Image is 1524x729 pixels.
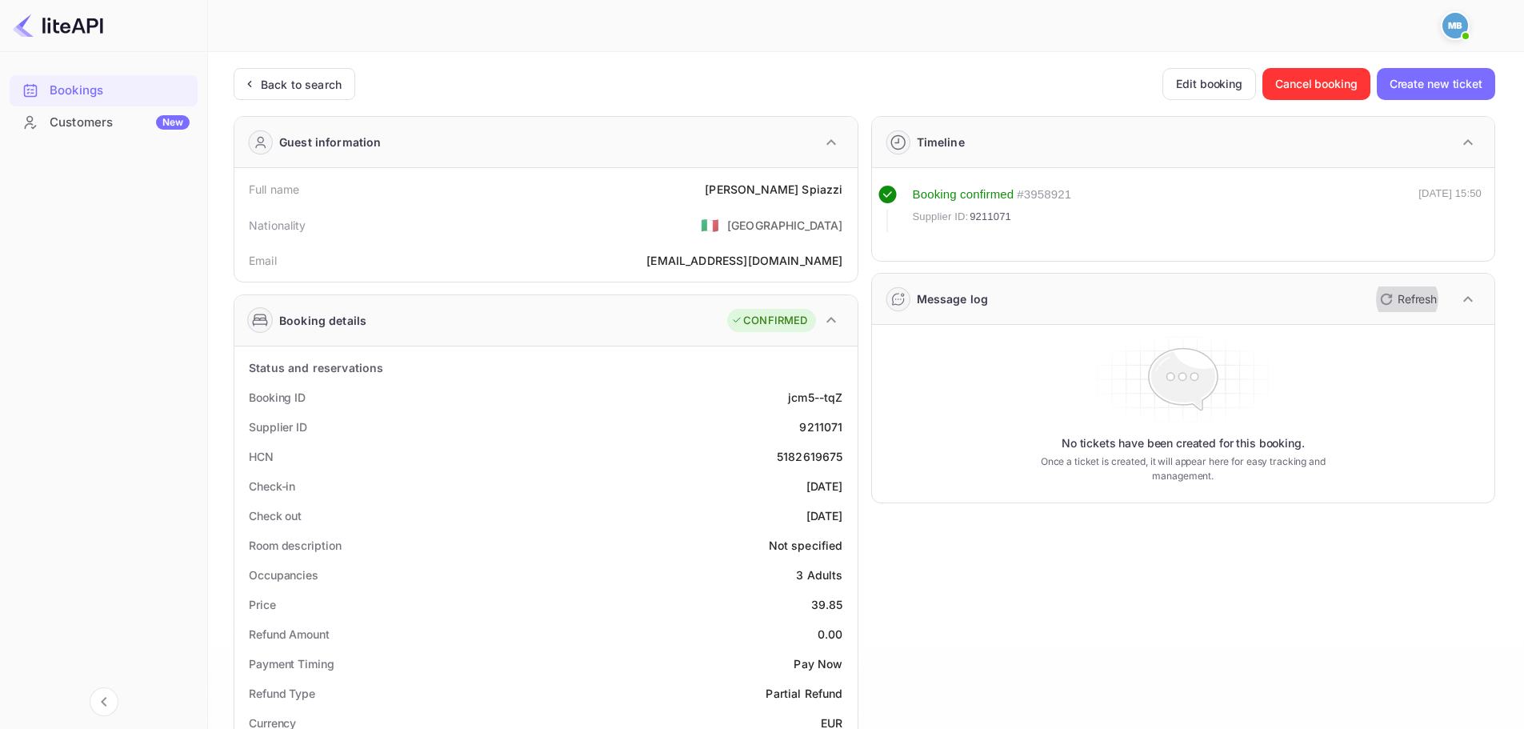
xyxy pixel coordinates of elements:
button: Refresh [1370,286,1443,312]
div: Customers [50,114,190,132]
div: Not specified [769,537,843,554]
span: 9211071 [970,209,1011,225]
div: Back to search [261,76,342,93]
div: Pay Now [794,655,842,672]
button: Collapse navigation [90,687,118,716]
div: Check-in [249,478,295,495]
div: [DATE] 15:50 [1418,186,1482,232]
div: Booking confirmed [913,186,1014,204]
p: No tickets have been created for this booking. [1062,435,1305,451]
div: 3 Adults [796,567,842,583]
div: Occupancies [249,567,318,583]
div: Status and reservations [249,359,383,376]
div: Message log [917,290,989,307]
div: Email [249,252,277,269]
div: HCN [249,448,274,465]
span: Supplier ID: [913,209,969,225]
div: [GEOGRAPHIC_DATA] [727,217,843,234]
div: Check out [249,507,302,524]
img: Mohcine Belkhir [1442,13,1468,38]
div: [DATE] [806,478,843,495]
a: CustomersNew [10,107,198,137]
div: Refund Type [249,685,315,702]
img: LiteAPI logo [13,13,103,38]
div: Full name [249,181,299,198]
div: # 3958921 [1017,186,1071,204]
div: 0.00 [818,626,843,643]
div: jcm5--tqZ [788,389,842,406]
div: CustomersNew [10,107,198,138]
span: United States [701,210,719,239]
div: Booking ID [249,389,306,406]
div: 5182619675 [777,448,843,465]
a: Bookings [10,75,198,105]
div: Room description [249,537,341,554]
div: [PERSON_NAME] Spiazzi [705,181,842,198]
div: Booking details [279,312,366,329]
p: Refresh [1398,290,1437,307]
div: CONFIRMED [731,313,807,329]
div: Payment Timing [249,655,334,672]
div: 9211071 [799,419,842,435]
div: Guest information [279,134,382,150]
div: [EMAIL_ADDRESS][DOMAIN_NAME] [646,252,842,269]
div: Price [249,596,276,613]
div: Partial Refund [766,685,842,702]
div: 39.85 [811,596,843,613]
div: Nationality [249,217,306,234]
p: Once a ticket is created, it will appear here for easy tracking and management. [1015,455,1350,483]
div: Bookings [50,82,190,100]
div: Timeline [917,134,965,150]
div: Supplier ID [249,419,307,435]
button: Edit booking [1162,68,1256,100]
div: Refund Amount [249,626,330,643]
div: Bookings [10,75,198,106]
div: New [156,115,190,130]
div: [DATE] [806,507,843,524]
button: Create new ticket [1377,68,1495,100]
button: Cancel booking [1262,68,1370,100]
